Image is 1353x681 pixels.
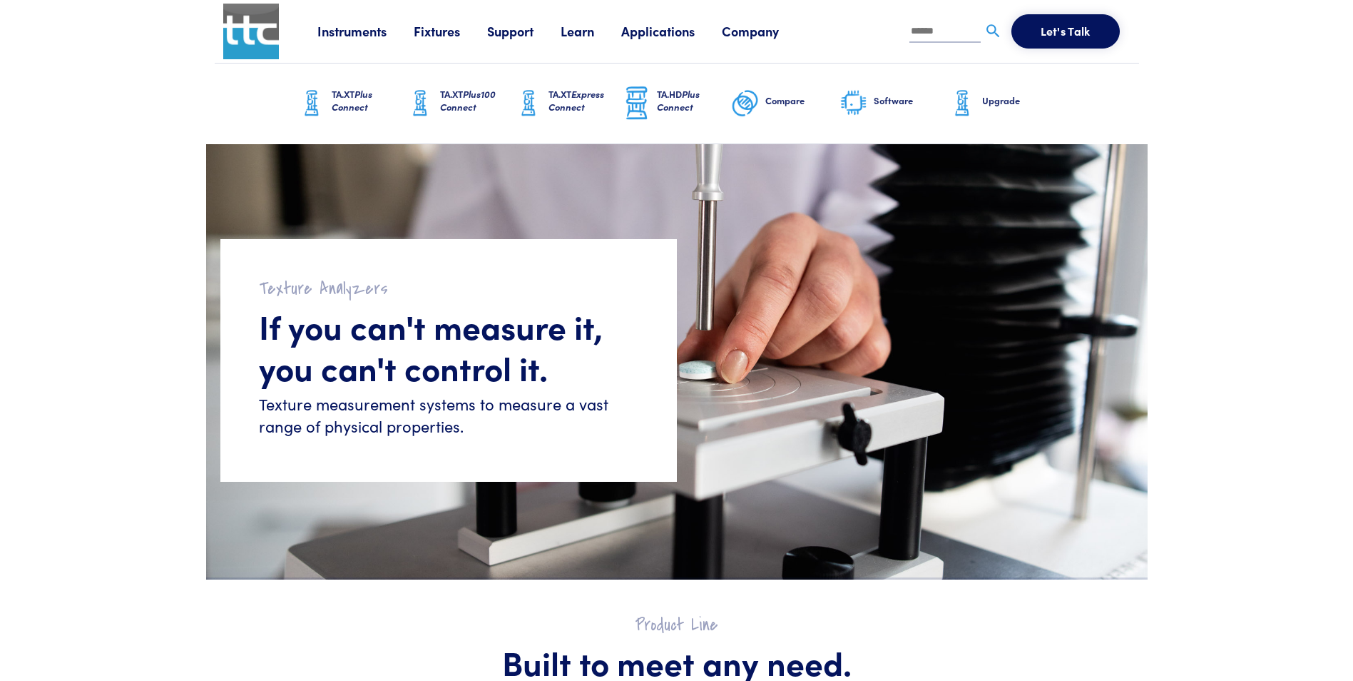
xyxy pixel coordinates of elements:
[440,88,514,113] h6: TA.XT
[223,4,279,59] img: ttc_logo_1x1_v1.0.png
[487,22,561,40] a: Support
[561,22,621,40] a: Learn
[259,393,638,438] h6: Texture measurement systems to measure a vast range of physical properties.
[548,87,604,113] span: Express Connect
[514,64,623,143] a: TA.XTExpress Connect
[657,88,731,113] h6: TA.HD
[621,22,722,40] a: Applications
[548,88,623,113] h6: TA.XT
[440,87,496,113] span: Plus100 Connect
[514,86,543,121] img: ta-xt-graphic.png
[332,88,406,113] h6: TA.XT
[731,86,760,121] img: compare-graphic.png
[297,86,326,121] img: ta-xt-graphic.png
[414,22,487,40] a: Fixtures
[874,94,948,107] h6: Software
[657,87,700,113] span: Plus Connect
[722,22,806,40] a: Company
[839,64,948,143] a: Software
[317,22,414,40] a: Instruments
[948,64,1056,143] a: Upgrade
[406,64,514,143] a: TA.XTPlus100 Connect
[839,89,868,118] img: software-graphic.png
[1011,14,1120,49] button: Let's Talk
[332,87,372,113] span: Plus Connect
[249,614,1105,636] h2: Product Line
[623,64,731,143] a: TA.HDPlus Connect
[406,86,434,121] img: ta-xt-graphic.png
[765,94,839,107] h6: Compare
[948,86,976,121] img: ta-xt-graphic.png
[731,64,839,143] a: Compare
[259,278,638,300] h2: Texture Analyzers
[623,85,651,122] img: ta-hd-graphic.png
[297,64,406,143] a: TA.XTPlus Connect
[982,94,1056,107] h6: Upgrade
[259,306,638,388] h1: If you can't measure it, you can't control it.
